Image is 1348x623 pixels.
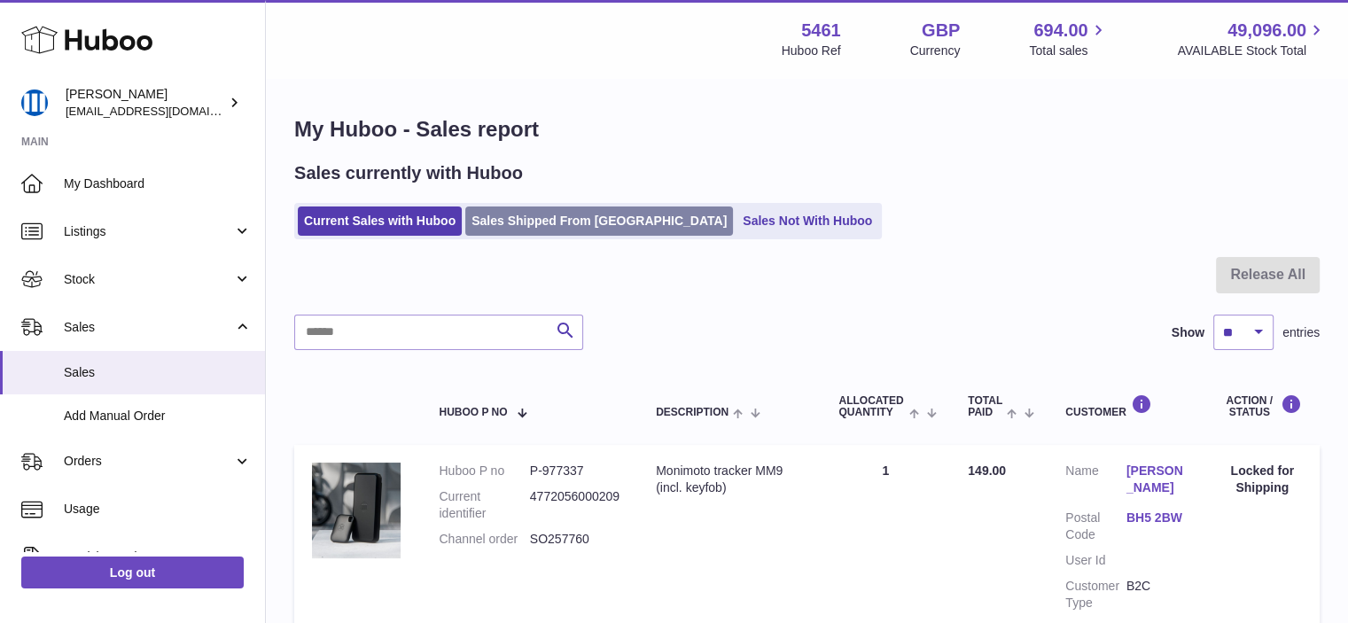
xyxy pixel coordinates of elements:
div: Monimoto tracker MM9 (incl. keyfob) [656,463,803,496]
span: Listings [64,223,233,240]
span: My Dashboard [64,175,252,192]
a: Log out [21,557,244,588]
span: entries [1282,324,1320,341]
div: Customer [1065,394,1187,418]
span: 49,096.00 [1227,19,1306,43]
dt: Channel order [439,531,529,548]
a: 49,096.00 AVAILABLE Stock Total [1177,19,1327,59]
h2: Sales currently with Huboo [294,161,523,185]
dt: User Id [1065,552,1126,569]
span: Usage [64,501,252,518]
a: 694.00 Total sales [1029,19,1108,59]
strong: GBP [922,19,960,43]
div: Action / Status [1222,394,1302,418]
dt: Postal Code [1065,510,1126,543]
div: Huboo Ref [782,43,841,59]
div: Locked for Shipping [1222,463,1302,496]
span: ALLOCATED Quantity [838,395,904,418]
span: Sales [64,364,252,381]
span: Total sales [1029,43,1108,59]
span: Description [656,407,729,418]
span: Invoicing and Payments [64,549,233,565]
dt: Customer Type [1065,578,1126,611]
a: BH5 2BW [1126,510,1188,526]
span: Orders [64,453,233,470]
label: Show [1172,324,1204,341]
dd: SO257760 [530,531,620,548]
span: Total paid [968,395,1002,418]
span: Stock [64,271,233,288]
a: Sales Not With Huboo [736,206,878,236]
dt: Current identifier [439,488,529,522]
a: [PERSON_NAME] [1126,463,1188,496]
span: AVAILABLE Stock Total [1177,43,1327,59]
dd: B2C [1126,578,1188,611]
strong: 5461 [801,19,841,43]
dt: Huboo P no [439,463,529,479]
span: [EMAIL_ADDRESS][DOMAIN_NAME] [66,104,261,118]
a: Current Sales with Huboo [298,206,462,236]
span: Add Manual Order [64,408,252,424]
img: 1712818038.jpg [312,463,401,557]
dt: Name [1065,463,1126,501]
img: oksana@monimoto.com [21,90,48,116]
dd: P-977337 [530,463,620,479]
span: 149.00 [968,463,1006,478]
h1: My Huboo - Sales report [294,115,1320,144]
span: Huboo P no [439,407,507,418]
div: [PERSON_NAME] [66,86,225,120]
div: Currency [910,43,961,59]
span: 694.00 [1033,19,1087,43]
dd: 4772056000209 [530,488,620,522]
span: Sales [64,319,233,336]
a: Sales Shipped From [GEOGRAPHIC_DATA] [465,206,733,236]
